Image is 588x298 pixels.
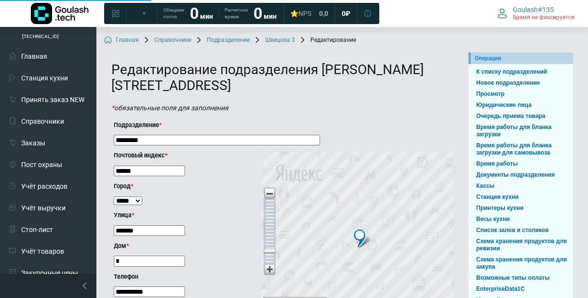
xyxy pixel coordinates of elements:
[336,5,356,22] a: 0 ₽
[114,272,447,282] label: Телефон
[472,170,569,180] a: Документы подразделения
[104,37,139,44] a: Главная
[472,67,569,77] a: К списку подразделений
[114,211,447,220] label: Улица
[158,5,282,22] a: Обещаем гостю 0 мин Расчетное время 0 мин
[472,112,569,121] a: Очередь приема товара
[513,5,554,14] span: Goulash#135
[319,9,328,18] span: 0,0
[472,90,569,99] a: Просмотр
[472,141,569,157] a: Время работы для бланка загрузки для самовывоза
[290,9,311,18] div: ⭐
[472,193,569,202] a: Станции кухни
[472,78,569,88] a: Новое подразделение
[254,4,262,23] strong: 0
[346,9,350,18] span: ₽
[472,181,569,191] a: Кассы
[342,9,346,18] span: 0
[472,215,569,224] a: Весы кухни
[513,14,575,22] span: Время не фиксируется
[114,151,447,160] label: Почтовый индекс
[472,237,569,253] a: Схема хранения продуктов для ревизии
[472,159,569,168] a: Время работы
[163,7,184,20] span: Обещаем гостю
[143,37,191,44] a: Справочники
[200,13,213,20] span: мин
[472,255,569,272] a: Схема хранения продуктов для закупа
[298,10,311,17] span: NPS
[114,121,447,130] label: Подразделение
[190,4,199,23] strong: 0
[472,285,569,294] a: EnterpriseData1C
[111,62,454,94] h1: Редактирование подразделения [PERSON_NAME][STREET_ADDRESS]
[472,101,569,110] a: Юридические лица
[111,103,454,113] p: обязательные поля для заполнения
[472,204,569,213] a: Принтеры кухни
[31,3,89,24] img: Логотип компании Goulash.tech
[472,123,569,139] a: Время работы для бланка загрузки
[472,273,569,283] a: Возможные типы оплаты
[254,37,295,44] a: Швецова 3
[299,37,356,44] span: Редактирование
[114,182,447,191] label: Город
[264,13,277,20] span: мин
[225,7,248,20] span: Расчетное время
[114,242,447,251] label: Дом
[472,226,569,235] a: Список залов и столиков
[475,54,569,63] div: Операции
[284,5,334,22] a: ⭐NPS 0,0
[492,3,580,24] button: Goulash#135 Время не фиксируется
[195,37,250,44] a: Подразделение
